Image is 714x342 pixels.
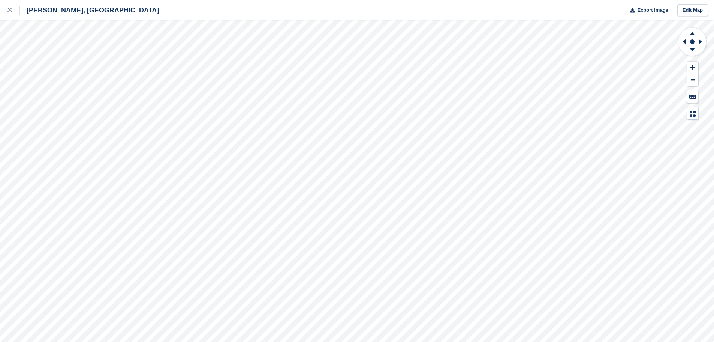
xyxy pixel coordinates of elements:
span: Export Image [637,6,668,14]
button: Map Legend [687,107,698,120]
a: Edit Map [677,4,708,17]
button: Zoom In [687,62,698,74]
button: Export Image [626,4,668,17]
button: Zoom Out [687,74,698,86]
button: Keyboard Shortcuts [687,90,698,103]
div: [PERSON_NAME], [GEOGRAPHIC_DATA] [20,6,159,15]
